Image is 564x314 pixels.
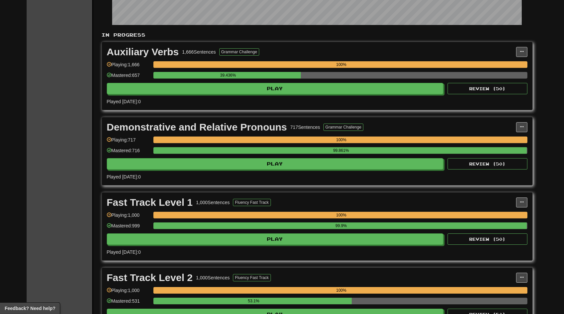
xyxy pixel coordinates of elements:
[107,47,179,57] div: Auxiliary Verbs
[155,147,527,154] div: 99.861%
[107,61,150,72] div: Playing: 1,666
[107,137,150,148] div: Playing: 717
[155,298,352,304] div: 53.1%
[107,147,150,158] div: Mastered: 716
[155,212,527,218] div: 100%
[155,222,527,229] div: 99.9%
[155,287,527,294] div: 100%
[233,274,271,281] button: Fluency Fast Track
[107,83,444,94] button: Play
[107,72,150,83] div: Mastered: 657
[233,199,271,206] button: Fluency Fast Track
[155,61,527,68] div: 100%
[155,137,527,143] div: 100%
[448,233,527,245] button: Review (50)
[290,124,320,131] div: 717 Sentences
[107,212,150,223] div: Playing: 1,000
[196,274,230,281] div: 1,000 Sentences
[107,222,150,233] div: Mastered: 999
[182,49,216,55] div: 1,666 Sentences
[155,72,301,79] div: 39.436%
[448,83,527,94] button: Review (50)
[5,305,55,312] span: Open feedback widget
[101,32,533,38] p: In Progress
[107,233,444,245] button: Play
[107,122,287,132] div: Demonstrative and Relative Pronouns
[323,124,363,131] button: Grammar Challenge
[219,48,259,56] button: Grammar Challenge
[107,197,193,207] div: Fast Track Level 1
[107,287,150,298] div: Playing: 1,000
[107,249,141,255] span: Played [DATE]: 0
[107,174,141,179] span: Played [DATE]: 0
[107,158,444,169] button: Play
[107,273,193,283] div: Fast Track Level 2
[107,298,150,309] div: Mastered: 531
[448,158,527,169] button: Review (50)
[196,199,230,206] div: 1,000 Sentences
[107,99,141,104] span: Played [DATE]: 0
